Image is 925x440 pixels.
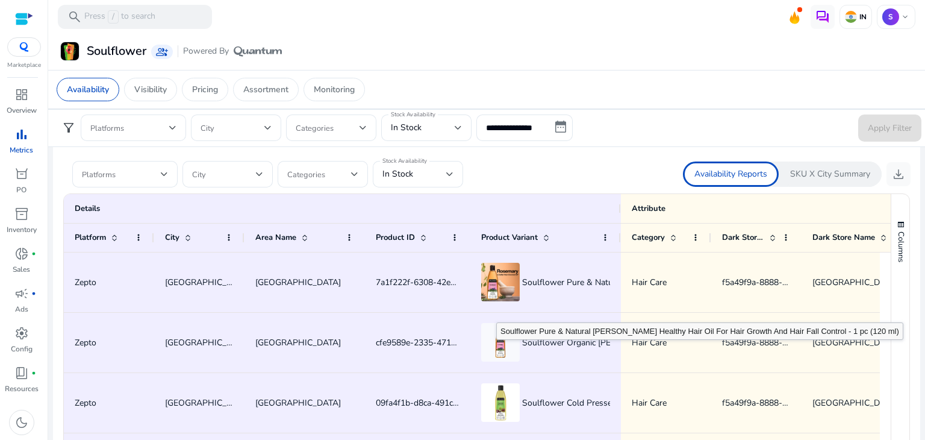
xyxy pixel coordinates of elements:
[31,371,36,376] span: fiber_manual_record
[7,105,37,116] p: Overview
[382,157,427,165] mat-label: Stock Availability
[14,127,29,142] span: bar_chart
[13,264,30,275] p: Sales
[192,83,218,96] p: Pricing
[812,277,898,288] span: [GEOGRAPHIC_DATA]
[391,122,422,133] span: In Stock
[255,337,341,348] span: [GEOGRAPHIC_DATA]
[845,11,857,23] img: in.svg
[857,12,867,22] p: IN
[14,87,29,102] span: dashboard
[14,415,29,430] span: dark_mode
[14,207,29,221] span: inventory_2
[14,247,29,261] span: donut_small
[84,10,155,24] p: Press to search
[61,121,76,135] span: filter_alt
[75,232,106,243] span: Platform
[31,251,36,256] span: fiber_manual_record
[5,383,39,394] p: Resources
[481,232,538,243] span: Product Variant
[183,45,229,57] span: Powered By
[632,232,665,243] span: Category
[10,145,33,156] p: Metrics
[812,337,898,348] span: [GEOGRAPHIC_DATA]
[722,232,764,243] span: Dark Store ID
[481,263,520,301] img: Product Image
[165,337,251,348] span: [GEOGRAPHIC_DATA]
[255,277,341,288] span: [GEOGRAPHIC_DATA]
[376,232,415,243] span: Product ID
[67,83,109,96] p: Availability
[382,168,413,180] span: In Stock
[882,8,899,25] p: S
[75,337,96,348] span: Zepto
[481,323,520,362] img: Product Image
[812,232,875,243] span: Dark Store Name
[151,45,173,59] a: group_add
[7,61,41,70] p: Marketplace
[14,366,29,380] span: book_4
[61,42,79,60] img: Soulflower
[694,168,767,180] p: Availability Reports
[87,44,146,58] h3: Soulflower
[165,232,179,243] span: City
[156,46,168,58] span: group_add
[376,277,537,288] span: 7a1f222f-6308-42e9-820b-6c08dc335ad3
[31,291,36,296] span: fiber_manual_record
[632,277,667,288] span: Hair Care
[481,383,520,422] img: Product Image
[255,232,296,243] span: Area Name
[75,277,96,288] span: Zepto
[632,203,665,214] span: Attribute
[790,168,870,180] p: SKU X City Summary
[255,397,341,409] span: [GEOGRAPHIC_DATA]
[891,167,906,181] span: download
[108,10,119,24] span: /
[75,203,100,214] span: Details
[376,397,534,409] span: 09fa4f1b-d8ca-491c-b0c9-3f757374867a
[11,344,33,354] p: Config
[165,277,251,288] span: [GEOGRAPHIC_DATA]
[722,337,880,348] span: f5a49f9a-8888-481e-b96c-f7a191ea1256
[16,184,26,195] p: PO
[895,231,906,262] span: Columns
[14,286,29,301] span: campaign
[243,83,288,96] p: Assortment
[722,277,880,288] span: f5a49f9a-8888-481e-b96c-f7a191ea1256
[376,337,539,348] span: cfe9589e-2335-471d-9bb3-77e9981ad461
[522,391,715,415] span: Soulflower Cold Pressed Castor Oil - 1 pc (120 ml)
[632,397,667,409] span: Hair Care
[391,110,435,119] mat-label: Stock Availability
[134,83,167,96] p: Visibility
[7,224,37,235] p: Inventory
[722,397,880,409] span: f5a49f9a-8888-481e-b96c-f7a191ea1256
[314,83,355,96] p: Monitoring
[13,42,35,52] img: QC-logo.svg
[14,167,29,181] span: orders
[900,12,910,22] span: keyboard_arrow_down
[14,326,29,341] span: settings
[886,162,911,186] button: download
[632,337,667,348] span: Hair Care
[15,304,28,315] p: Ads
[75,397,96,409] span: Zepto
[165,397,251,409] span: [GEOGRAPHIC_DATA]
[67,10,82,24] span: search
[812,397,898,409] span: [GEOGRAPHIC_DATA]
